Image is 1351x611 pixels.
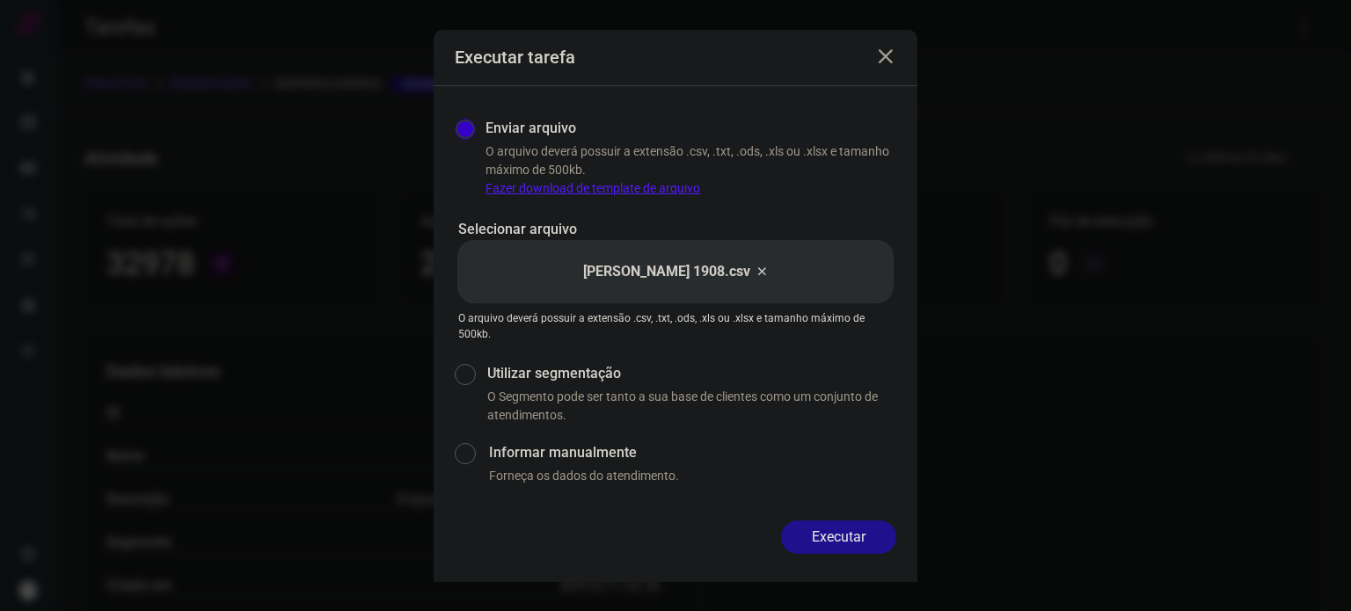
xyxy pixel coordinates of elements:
[487,388,896,425] p: O Segmento pode ser tanto a sua base de clientes como um conjunto de atendimentos.
[487,363,896,384] label: Utilizar segmentação
[489,442,896,463] label: Informar manualmente
[486,142,896,198] p: O arquivo deverá possuir a extensão .csv, .txt, .ods, .xls ou .xlsx e tamanho máximo de 500kb.
[458,219,893,240] p: Selecionar arquivo
[486,118,576,139] label: Enviar arquivo
[583,261,750,282] p: [PERSON_NAME] 1908.csv
[486,181,700,195] a: Fazer download de template de arquivo
[455,47,575,68] h3: Executar tarefa
[781,520,896,554] button: Executar
[489,467,896,485] p: Forneça os dados do atendimento.
[458,310,893,342] p: O arquivo deverá possuir a extensão .csv, .txt, .ods, .xls ou .xlsx e tamanho máximo de 500kb.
